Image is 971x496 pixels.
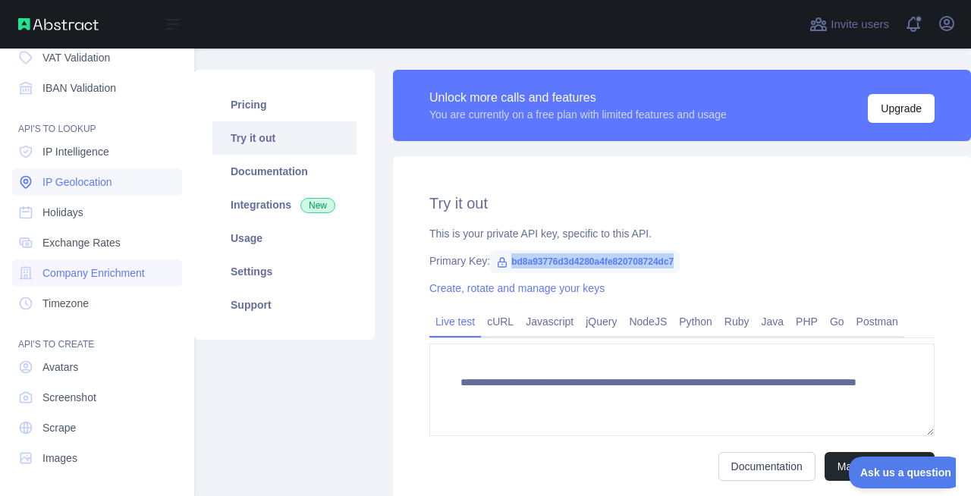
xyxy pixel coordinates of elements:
a: Company Enrichment [12,259,182,287]
span: Screenshot [42,390,96,405]
a: Screenshot [12,384,182,411]
span: Timezone [42,296,89,311]
a: Scrape [12,414,182,441]
span: Exchange Rates [42,235,121,250]
a: Live test [429,309,481,334]
div: Primary Key: [429,253,935,268]
a: Settings [212,255,357,288]
div: API'S TO LOOKUP [12,105,182,135]
div: API'S TO CREATE [12,320,182,350]
span: Images [42,450,77,466]
a: Ruby [718,309,756,334]
a: Support [212,288,357,322]
a: IBAN Validation [12,74,182,102]
a: Documentation [718,452,815,481]
iframe: Toggle Customer Support [849,457,956,488]
div: You are currently on a free plan with limited features and usage [429,107,727,122]
a: IP Geolocation [12,168,182,196]
a: NodeJS [623,309,673,334]
a: Create, rotate and manage your keys [429,282,605,294]
span: Holidays [42,205,83,220]
a: VAT Validation [12,44,182,71]
a: Avatars [12,353,182,381]
img: Abstract API [18,18,99,30]
a: cURL [481,309,520,334]
a: PHP [790,309,824,334]
span: IP Intelligence [42,144,109,159]
span: VAT Validation [42,50,110,65]
a: Integrations New [212,188,357,221]
a: Timezone [12,290,182,317]
span: Invite users [831,16,889,33]
a: Postman [850,309,904,334]
a: Pricing [212,88,357,121]
a: Exchange Rates [12,229,182,256]
a: Images [12,444,182,472]
button: Make test request [825,452,935,481]
span: Scrape [42,420,76,435]
span: bd8a93776d3d4280a4fe820708724dc7 [490,250,680,273]
a: jQuery [580,309,623,334]
a: IP Intelligence [12,138,182,165]
button: Upgrade [868,94,935,123]
span: New [300,198,335,213]
span: IP Geolocation [42,174,112,190]
a: Python [673,309,718,334]
span: Company Enrichment [42,265,145,281]
button: Invite users [806,12,892,36]
a: Try it out [212,121,357,155]
span: IBAN Validation [42,80,116,96]
h2: Try it out [429,193,935,214]
a: Java [756,309,790,334]
a: Javascript [520,309,580,334]
a: Documentation [212,155,357,188]
div: This is your private API key, specific to this API. [429,226,935,241]
span: Avatars [42,359,78,375]
a: Usage [212,221,357,255]
a: Holidays [12,199,182,226]
div: Unlock more calls and features [429,89,727,107]
a: Go [824,309,850,334]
